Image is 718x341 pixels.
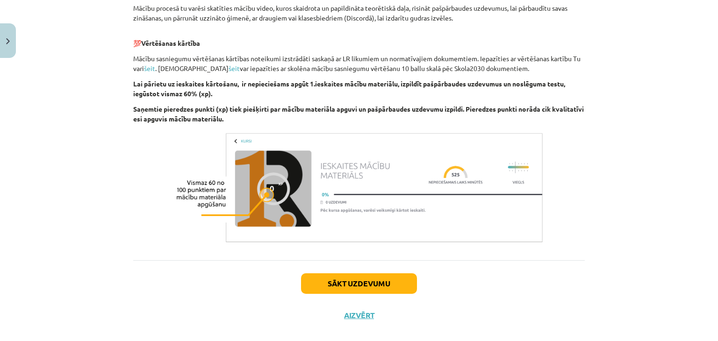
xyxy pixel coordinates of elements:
strong: Vērtēšanas kārtība [141,39,200,47]
p: Mācību procesā tu varēsi skatīties mācību video, kuros skaidrota un papildināta teorētiskā daļa, ... [133,3,585,33]
p: Mācību sasniegumu vērtēšanas kārtības noteikumi izstrādāti saskaņā ar LR likumiem un normatīvajie... [133,54,585,73]
p: 💯 [133,38,585,48]
img: icon-close-lesson-0947bae3869378f0d4975bcd49f059093ad1ed9edebbc8119c70593378902aed.svg [6,38,10,44]
a: šeit [229,64,240,72]
button: Aizvērt [341,311,377,320]
strong: Saņemtie pieredzes punkti (xp) tiek piešķirti par mācību materiāla apguvi un pašpārbaudes uzdevum... [133,105,584,123]
button: Sākt uzdevumu [301,273,417,294]
a: šeit [144,64,155,72]
strong: Lai pārietu uz ieskaites kārtošanu, ir nepieciešams apgūt 1.ieskaites mācību materiālu, izpildīt ... [133,79,565,98]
